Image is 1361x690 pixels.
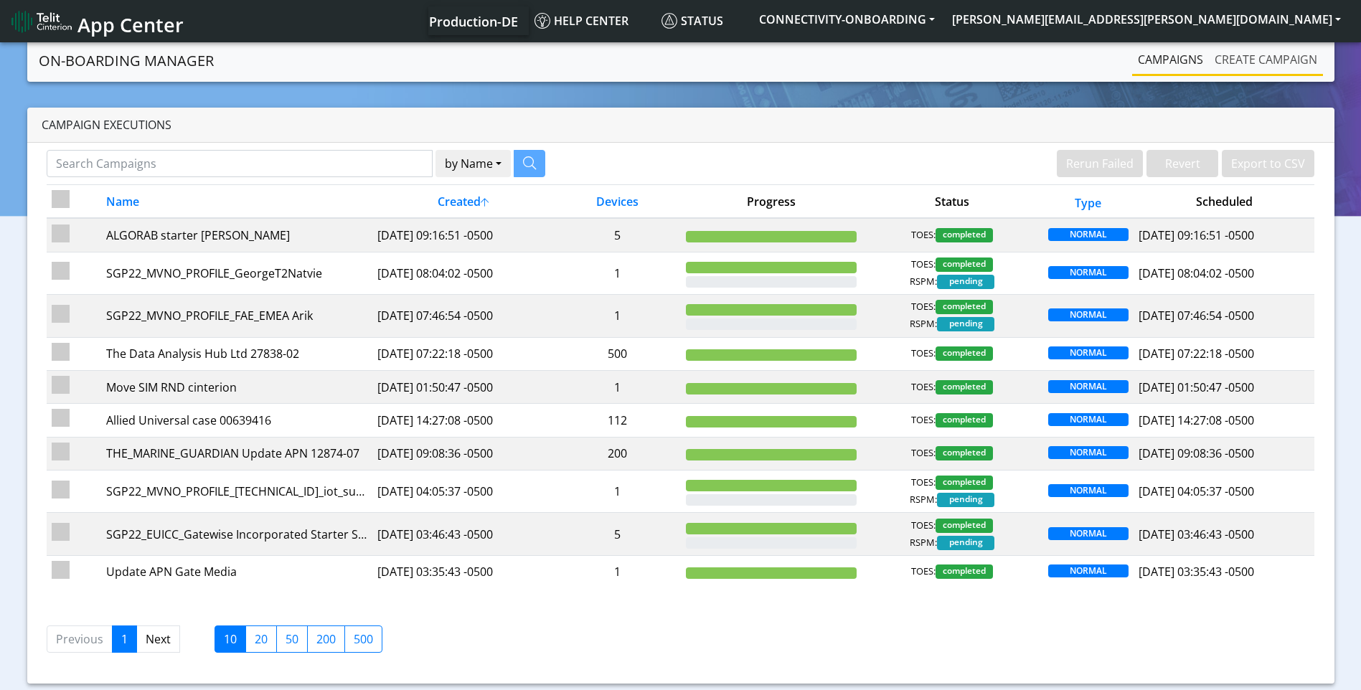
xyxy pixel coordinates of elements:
th: Progress [680,185,862,219]
a: Campaigns [1132,45,1209,74]
button: Revert [1146,150,1218,177]
td: 1 [554,555,681,588]
span: NORMAL [1048,266,1129,279]
span: TOES: [911,380,936,394]
td: 1 [554,295,681,337]
span: NORMAL [1048,380,1129,393]
td: [DATE] 09:16:51 -0500 [372,218,554,252]
a: Help center [529,6,656,35]
span: completed [936,564,993,579]
span: completed [936,228,993,242]
div: The Data Analysis Hub Ltd 27838-02 [106,345,367,362]
td: 1 [554,471,681,513]
td: 500 [554,337,681,370]
span: TOES: [911,564,936,579]
td: [DATE] 08:04:02 -0500 [372,252,554,294]
span: TOES: [911,257,936,272]
a: Your current platform instance [428,6,517,35]
td: 5 [554,513,681,555]
div: Move SIM RND cinterion [106,379,367,396]
div: SGP22_MVNO_PROFILE_[TECHNICAL_ID]_iot_support [106,483,367,500]
a: Status [656,6,750,35]
span: NORMAL [1048,564,1129,577]
span: completed [936,476,993,490]
span: [DATE] 03:35:43 -0500 [1139,564,1254,580]
span: NORMAL [1048,446,1129,459]
td: [DATE] 09:08:36 -0500 [372,437,554,470]
span: NORMAL [1048,413,1129,426]
span: TOES: [911,346,936,361]
span: [DATE] 01:50:47 -0500 [1139,379,1254,395]
button: [PERSON_NAME][EMAIL_ADDRESS][PERSON_NAME][DOMAIN_NAME] [943,6,1350,32]
button: Rerun Failed [1057,150,1143,177]
th: Scheduled [1134,185,1315,219]
span: TOES: [911,413,936,427]
td: [DATE] 03:35:43 -0500 [372,555,554,588]
td: 5 [554,218,681,252]
label: 50 [276,625,308,653]
span: NORMAL [1048,228,1129,241]
span: TOES: [911,476,936,490]
span: NORMAL [1048,346,1129,359]
th: Type [1043,185,1134,219]
span: [DATE] 08:04:02 -0500 [1139,265,1254,281]
span: pending [937,536,994,550]
th: Status [862,185,1043,219]
div: Campaign Executions [27,108,1334,143]
span: TOES: [911,446,936,460]
a: 1 [112,625,137,653]
div: SGP22_MVNO_PROFILE_FAE_EMEA Arik [106,307,367,324]
span: completed [936,346,993,361]
span: NORMAL [1048,527,1129,540]
div: SGP22_MVNO_PROFILE_GeorgeT2Natvie [106,265,367,282]
img: logo-telit-cinterion-gw-new.png [11,10,72,33]
span: TOES: [911,300,936,314]
td: [DATE] 01:50:47 -0500 [372,370,554,403]
span: NORMAL [1048,308,1129,321]
div: Update APN Gate Media [106,563,367,580]
span: RSPM: [910,317,937,331]
span: completed [936,446,993,460]
span: [DATE] 03:46:43 -0500 [1139,526,1254,542]
span: completed [936,300,993,314]
td: 200 [554,437,681,470]
span: pending [937,317,994,331]
span: [DATE] 07:22:18 -0500 [1139,346,1254,361]
div: ALGORAB starter [PERSON_NAME] [106,227,367,244]
button: CONNECTIVITY-ONBOARDING [750,6,943,32]
button: by Name [435,150,511,177]
div: Allied Universal case 00639416 [106,412,367,429]
span: RSPM: [910,493,937,507]
label: 20 [245,625,277,653]
div: THE_MARINE_GUARDIAN Update APN 12874-07 [106,445,367,462]
td: 112 [554,404,681,437]
a: Create campaign [1209,45,1323,74]
th: Devices [554,185,681,219]
div: SGP22_EUICC_Gatewise Incorporated Starter SIM eprofil3 [106,526,367,543]
span: [DATE] 09:16:51 -0500 [1139,227,1254,243]
span: [DATE] 04:05:37 -0500 [1139,483,1254,499]
td: [DATE] 04:05:37 -0500 [372,471,554,513]
span: [DATE] 07:46:54 -0500 [1139,308,1254,323]
span: [DATE] 09:08:36 -0500 [1139,445,1254,461]
td: [DATE] 07:22:18 -0500 [372,337,554,370]
span: Production-DE [429,13,518,30]
span: completed [936,413,993,427]
span: Status [661,13,723,29]
th: Name [100,185,372,219]
a: App Center [11,6,182,37]
span: pending [937,493,994,507]
label: 200 [307,625,345,653]
label: 500 [344,625,382,653]
span: TOES: [911,519,936,533]
span: completed [936,380,993,394]
span: NORMAL [1048,484,1129,497]
span: completed [936,257,993,272]
a: Next [136,625,180,653]
span: Help center [534,13,628,29]
img: knowledge.svg [534,13,550,29]
span: RSPM: [910,275,937,289]
td: [DATE] 14:27:08 -0500 [372,404,554,437]
td: [DATE] 03:46:43 -0500 [372,513,554,555]
th: Created [372,185,554,219]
